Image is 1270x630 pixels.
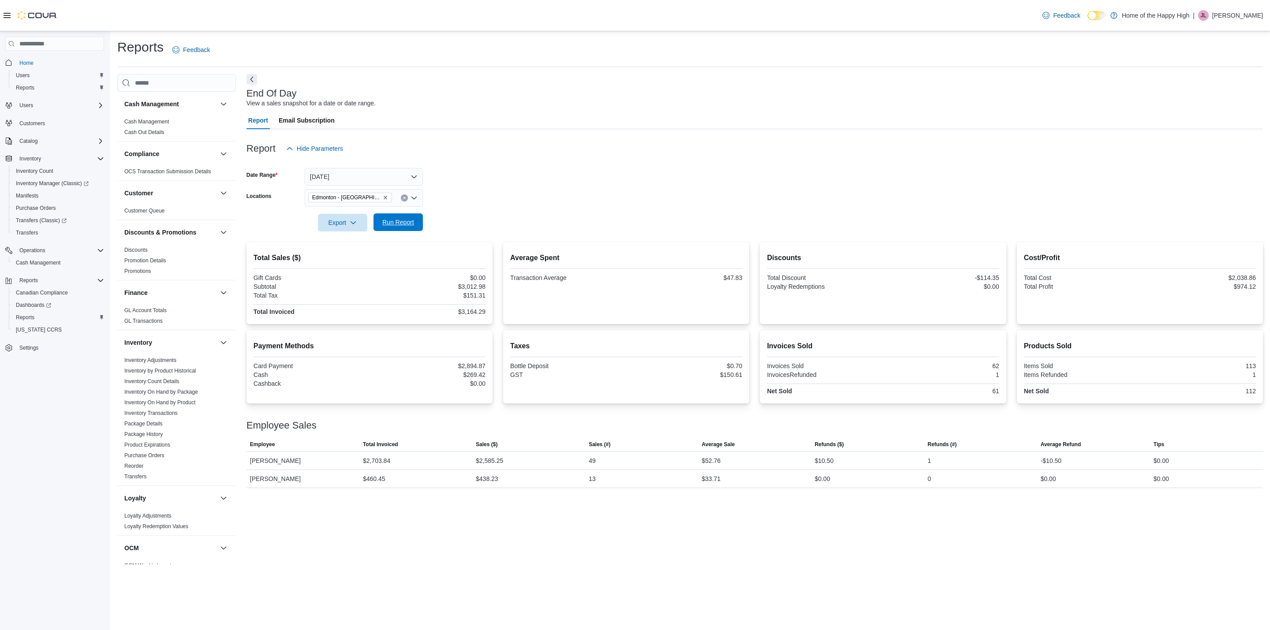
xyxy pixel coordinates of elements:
[9,82,108,94] button: Reports
[124,388,198,395] span: Inventory On Hand by Package
[124,207,164,214] span: Customer Queue
[254,253,486,263] h2: Total Sales ($)
[12,324,65,335] a: [US_STATE] CCRS
[19,344,38,351] span: Settings
[2,135,108,147] button: Catalog
[250,441,275,448] span: Employee
[124,442,170,448] a: Product Expirations
[117,116,236,141] div: Cash Management
[12,324,104,335] span: Washington CCRS
[12,190,42,201] a: Manifests
[124,523,188,530] span: Loyalty Redemption Values
[814,473,830,484] div: $0.00
[124,257,166,264] a: Promotion Details
[12,70,104,81] span: Users
[510,274,624,281] div: Transaction Average
[2,244,108,257] button: Operations
[124,149,217,158] button: Compliance
[124,562,179,569] span: OCM Weekly Inventory
[124,367,196,374] span: Inventory by Product Historical
[254,308,295,315] strong: Total Invoiced
[1193,10,1195,21] p: |
[308,193,392,202] span: Edmonton - Terrace Plaza - Fire & Flower
[12,203,60,213] a: Purchase Orders
[1154,441,1164,448] span: Tips
[218,337,229,348] button: Inventory
[928,455,931,466] div: 1
[9,190,108,202] button: Manifests
[124,247,148,253] a: Discounts
[2,99,108,112] button: Users
[12,82,38,93] a: Reports
[12,227,41,238] a: Transfers
[476,441,497,448] span: Sales ($)
[374,213,423,231] button: Run Report
[124,452,164,459] span: Purchase Orders
[371,380,486,387] div: $0.00
[124,410,178,416] a: Inventory Transactions
[510,341,742,351] h2: Taxes
[218,287,229,298] button: Finance
[12,178,92,189] a: Inventory Manager (Classic)
[371,362,486,369] div: $2,894.87
[12,312,38,323] a: Reports
[928,473,931,484] div: 0
[885,362,999,369] div: 62
[510,253,742,263] h2: Average Spent
[1212,10,1263,21] p: [PERSON_NAME]
[218,493,229,503] button: Loyalty
[124,544,139,552] h3: OCM
[19,120,45,127] span: Customers
[12,300,55,310] a: Dashboards
[12,215,104,226] span: Transfers (Classic)
[124,410,178,417] span: Inventory Transactions
[16,136,41,146] button: Catalog
[371,283,486,290] div: $3,012.98
[19,138,37,145] span: Catalog
[1154,473,1169,484] div: $0.00
[16,100,104,111] span: Users
[124,288,148,297] h3: Finance
[16,192,38,199] span: Manifests
[9,177,108,190] a: Inventory Manager (Classic)
[124,357,176,363] a: Inventory Adjustments
[363,441,398,448] span: Total Invoiced
[767,274,881,281] div: Total Discount
[2,56,108,69] button: Home
[279,112,335,129] span: Email Subscription
[124,512,172,519] span: Loyalty Adjustments
[1024,283,1138,290] div: Total Profit
[124,100,179,108] h3: Cash Management
[1198,10,1209,21] div: Joseph Loutitt
[19,60,34,67] span: Home
[124,338,217,347] button: Inventory
[16,153,45,164] button: Inventory
[124,168,211,175] span: OCS Transaction Submission Details
[124,268,151,275] span: Promotions
[1041,441,1081,448] span: Average Refund
[1024,341,1256,351] h2: Products Sold
[16,57,104,68] span: Home
[1142,371,1256,378] div: 1
[885,388,999,395] div: 61
[12,215,70,226] a: Transfers (Classic)
[124,473,146,480] a: Transfers
[767,371,881,378] div: InvoicesRefunded
[9,214,108,227] a: Transfers (Classic)
[248,112,268,129] span: Report
[124,119,169,125] a: Cash Management
[2,153,108,165] button: Inventory
[124,318,163,324] a: GL Transactions
[218,543,229,553] button: OCM
[124,288,217,297] button: Finance
[9,257,108,269] button: Cash Management
[12,166,57,176] a: Inventory Count
[117,38,164,56] h1: Reports
[16,58,37,68] a: Home
[12,70,33,81] a: Users
[2,341,108,354] button: Settings
[589,441,610,448] span: Sales (#)
[124,307,167,313] a: GL Account Totals
[218,188,229,198] button: Customer
[767,388,792,395] strong: Net Sold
